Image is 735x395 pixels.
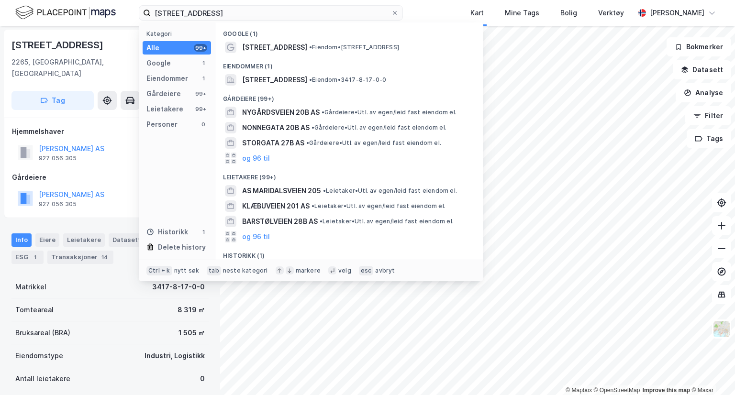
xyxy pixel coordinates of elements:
div: 0 [200,121,207,128]
div: 1 [30,252,40,262]
iframe: Chat Widget [687,349,735,395]
img: logo.f888ab2527a4732fd821a326f86c7f29.svg [15,4,116,21]
div: 1 [200,59,207,67]
span: • [306,139,309,146]
div: Google [146,57,171,69]
span: • [309,44,312,51]
div: Info [11,233,32,247]
div: Bolig [560,7,577,19]
div: Leietakere (99+) [215,166,483,183]
div: tab [207,266,221,275]
div: Eiere [35,233,59,247]
div: 2265, [GEOGRAPHIC_DATA], [GEOGRAPHIC_DATA] [11,56,174,79]
button: Datasett [673,60,731,79]
span: BARSTØLVEIEN 28B AS [242,216,318,227]
span: KLÆBUVEIEN 201 AS [242,200,310,212]
div: Eiendomstype [15,350,63,362]
span: Leietaker • Utl. av egen/leid fast eiendom el. [320,218,454,225]
div: Kart [470,7,484,19]
input: Søk på adresse, matrikkel, gårdeiere, leietakere eller personer [151,6,391,20]
div: 14 [100,252,110,262]
div: Hjemmelshaver [12,126,208,137]
span: Leietaker • Utl. av egen/leid fast eiendom el. [323,187,457,195]
div: 99+ [194,105,207,113]
div: 1 505 ㎡ [178,327,205,339]
div: Gårdeiere [146,88,181,99]
span: AS MARIDALSVEIEN 205 [242,185,321,197]
div: Historikk (1) [215,244,483,262]
span: Gårdeiere • Utl. av egen/leid fast eiendom el. [322,109,457,116]
span: • [320,218,323,225]
div: neste kategori [223,267,268,274]
a: Improve this map [643,387,690,394]
span: Gårdeiere • Utl. av egen/leid fast eiendom el. [306,139,441,147]
span: [STREET_ADDRESS] [242,42,307,53]
span: Gårdeiere • Utl. av egen/leid fast eiendom el. [312,124,446,132]
div: Kategori [146,30,211,37]
button: og 96 til [242,231,270,242]
div: 3417-8-17-0-0 [152,281,205,293]
div: Mine Tags [505,7,539,19]
div: markere [296,267,321,274]
div: avbryt [375,267,395,274]
div: 8 319 ㎡ [178,304,205,316]
div: Leietakere [146,103,183,115]
div: Alle [146,42,159,54]
img: Z [713,320,731,338]
div: nytt søk [174,267,200,274]
button: Tag [11,91,94,110]
div: ESG [11,251,44,264]
span: • [322,109,324,116]
div: Historikk [146,226,188,238]
div: Tomteareal [15,304,54,316]
span: • [312,124,314,131]
a: OpenStreetMap [594,387,640,394]
div: [STREET_ADDRESS] [11,37,105,53]
span: NONNEGATA 20B AS [242,122,310,133]
span: STORGATA 27B AS [242,137,304,149]
div: Gårdeiere (99+) [215,88,483,105]
div: Verktøy [598,7,624,19]
div: Transaksjoner [47,251,113,264]
div: Google (1) [215,22,483,40]
div: Gårdeiere [12,172,208,183]
button: Bokmerker [667,37,731,56]
div: Ctrl + k [146,266,172,275]
div: Personer [146,119,178,130]
div: 927 056 305 [39,200,77,208]
div: Eiendommer [146,73,188,84]
div: Matrikkel [15,281,46,293]
div: Datasett [109,233,145,247]
div: 1 [200,75,207,82]
div: 0 [200,373,205,384]
span: • [312,202,314,209]
button: Filter [685,106,731,125]
div: Delete history [158,241,206,253]
span: • [309,76,312,83]
div: 927 056 305 [39,154,77,162]
div: Eiendommer (1) [215,55,483,72]
div: Industri, Logistikk [145,350,205,362]
div: Kontrollprogram for chat [687,349,735,395]
div: [PERSON_NAME] [650,7,704,19]
button: og 96 til [242,153,270,164]
div: 99+ [194,90,207,98]
a: Mapbox [566,387,592,394]
div: velg [338,267,351,274]
button: Analyse [676,83,731,102]
span: Eiendom • 3417-8-17-0-0 [309,76,386,84]
div: esc [359,266,374,275]
div: 99+ [194,44,207,52]
div: Leietakere [63,233,105,247]
div: 1 [200,228,207,236]
span: [STREET_ADDRESS] [242,74,307,86]
span: Eiendom • [STREET_ADDRESS] [309,44,399,51]
span: Leietaker • Utl. av egen/leid fast eiendom el. [312,202,445,210]
span: • [323,187,326,194]
span: NYGÅRDSVEIEN 20B AS [242,107,320,118]
div: Antall leietakere [15,373,70,384]
div: Bruksareal (BRA) [15,327,70,339]
button: Tags [687,129,731,148]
